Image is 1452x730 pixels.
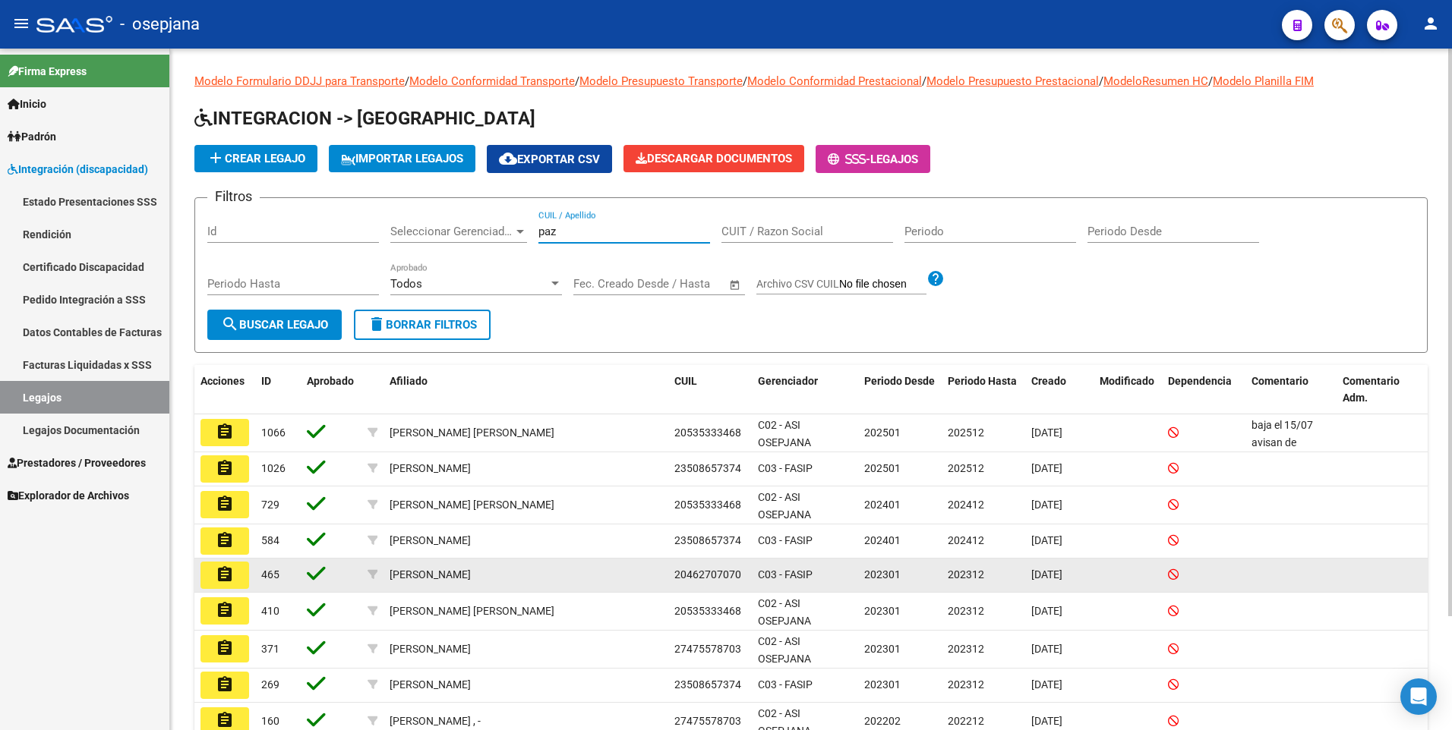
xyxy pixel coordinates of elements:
[368,318,477,332] span: Borrar Filtros
[1337,365,1428,415] datatable-header-cell: Comentario Adm.
[674,715,741,727] span: 27475578703
[8,161,148,178] span: Integración (discapacidad)
[390,496,554,514] div: [PERSON_NAME] [PERSON_NAME]
[948,375,1017,387] span: Periodo Hasta
[942,365,1025,415] datatable-header-cell: Periodo Hasta
[1103,74,1208,88] a: ModeloResumen HC
[1031,605,1062,617] span: [DATE]
[390,566,471,584] div: [PERSON_NAME]
[864,375,935,387] span: Periodo Desde
[758,568,813,581] span: C03 - FASIP
[948,715,984,727] span: 202212
[864,534,901,546] span: 202401
[839,278,926,291] input: Archivo CSV CUIL
[216,711,234,729] mat-icon: assignment
[307,375,354,387] span: Aprobado
[1031,462,1062,474] span: [DATE]
[758,419,811,448] span: C02 - ASI OSEPJANA
[261,678,279,691] span: 269
[926,74,1099,88] a: Modelo Presupuesto Prestacional
[816,145,930,173] button: -Legajos
[261,643,279,655] span: 371
[1031,426,1062,439] span: [DATE]
[216,565,234,584] mat-icon: assignment
[870,153,918,166] span: Legajos
[948,462,984,474] span: 202512
[409,74,575,88] a: Modelo Conformidad Transporte
[1031,678,1062,691] span: [DATE]
[329,145,475,172] button: IMPORTAR LEGAJOS
[390,277,422,291] span: Todos
[499,153,600,166] span: Exportar CSV
[1031,568,1062,581] span: [DATE]
[573,277,635,291] input: Fecha inicio
[390,375,428,387] span: Afiliado
[261,605,279,617] span: 410
[864,678,901,691] span: 202301
[1213,74,1314,88] a: Modelo Planilla FIM
[499,149,517,168] mat-icon: cloud_download
[948,568,984,581] span: 202312
[194,74,405,88] a: Modelo Formulario DDJJ para Transporte
[674,568,741,581] span: 20462707070
[390,460,471,477] div: [PERSON_NAME]
[1031,375,1066,387] span: Creado
[948,678,984,691] span: 202312
[668,365,752,415] datatable-header-cell: CUIL
[390,676,471,694] div: [PERSON_NAME]
[390,424,554,442] div: [PERSON_NAME] [PERSON_NAME]
[864,643,901,655] span: 202301
[194,108,535,129] span: INTEGRACION -> [GEOGRAPHIC_DATA]
[8,96,46,112] span: Inicio
[1168,375,1232,387] span: Dependencia
[674,499,741,511] span: 20535333468
[12,14,30,33] mat-icon: menu
[261,715,279,727] span: 160
[200,375,245,387] span: Acciones
[390,532,471,549] div: [PERSON_NAME]
[1400,678,1437,715] div: Open Intercom Messenger
[674,426,741,439] span: 20535333468
[674,605,741,617] span: 20535333468
[255,365,301,415] datatable-header-cell: ID
[1031,534,1062,546] span: [DATE]
[261,426,286,439] span: 1066
[636,152,792,165] span: Descargar Documentos
[1343,375,1400,404] span: Comentario Adm.
[948,426,984,439] span: 202512
[368,315,386,333] mat-icon: delete
[858,365,942,415] datatable-header-cell: Periodo Desde
[948,534,984,546] span: 202412
[948,643,984,655] span: 202312
[864,426,901,439] span: 202501
[1422,14,1440,33] mat-icon: person
[758,375,818,387] span: Gerenciador
[194,145,317,172] button: Crear Legajo
[261,568,279,581] span: 465
[758,462,813,474] span: C03 - FASIP
[390,713,481,730] div: [PERSON_NAME] , -
[207,186,260,207] h3: Filtros
[758,635,811,665] span: C02 - ASI OSEPJANA
[649,277,722,291] input: Fecha fin
[261,534,279,546] span: 584
[864,462,901,474] span: 202501
[747,74,922,88] a: Modelo Conformidad Prestacional
[674,678,741,691] span: 23508657374
[674,375,697,387] span: CUIL
[216,423,234,441] mat-icon: assignment
[752,365,858,415] datatable-header-cell: Gerenciador
[384,365,668,415] datatable-header-cell: Afiliado
[354,310,491,340] button: Borrar Filtros
[261,499,279,511] span: 729
[8,63,87,80] span: Firma Express
[216,675,234,694] mat-icon: assignment
[674,534,741,546] span: 23508657374
[221,315,239,333] mat-icon: search
[221,318,328,332] span: Buscar Legajo
[8,455,146,471] span: Prestadores / Proveedores
[261,375,271,387] span: ID
[216,459,234,477] mat-icon: assignment
[864,605,901,617] span: 202301
[727,276,744,294] button: Open calendar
